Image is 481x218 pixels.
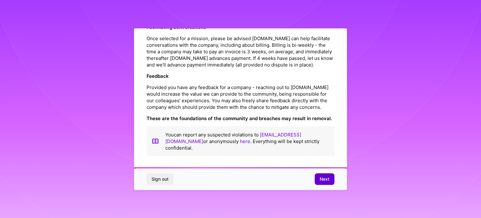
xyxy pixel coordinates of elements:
strong: These are the foundations of the community and breaches may result in removal. [147,115,332,121]
button: Next [315,173,334,185]
p: Once selected for a mission, please be advised [DOMAIN_NAME] can help facilitate conversations wi... [147,35,334,68]
a: here [240,138,250,144]
button: Sign out [147,173,173,185]
span: Next [320,176,329,182]
p: You can report any suspected violations to or anonymously . Everything will be kept strictly conf... [165,131,329,151]
p: Provided you have any feedback for a company - reaching out to [DOMAIN_NAME] would increase the v... [147,84,334,110]
img: book icon [152,131,159,151]
strong: Feedback [147,73,169,79]
a: [EMAIL_ADDRESS][DOMAIN_NAME] [165,131,301,144]
span: Sign out [152,176,168,182]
